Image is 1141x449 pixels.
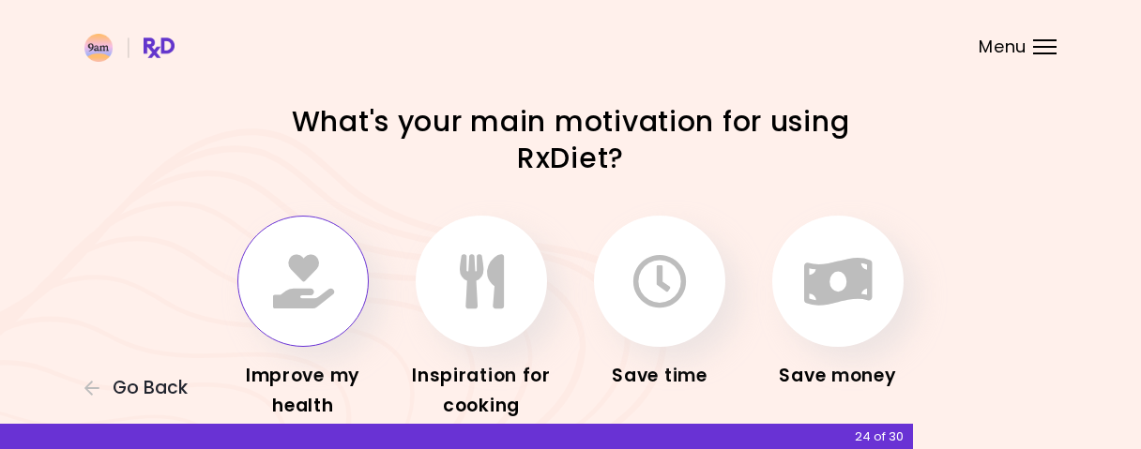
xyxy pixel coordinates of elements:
[242,103,899,176] h1: What's your main motivation for using RxDiet?
[84,34,175,62] img: RxDiet
[979,38,1027,55] span: Menu
[84,378,197,398] button: Go Back
[228,361,378,421] div: Improve my health
[406,361,556,421] div: Inspiration for cooking
[763,361,913,391] div: Save money
[585,361,735,391] div: Save time
[113,378,188,398] span: Go Back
